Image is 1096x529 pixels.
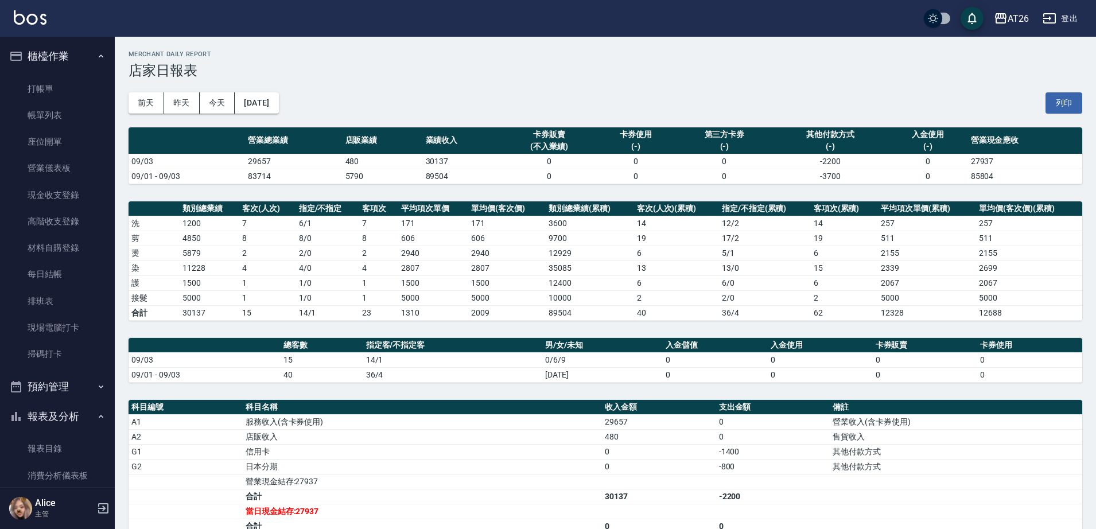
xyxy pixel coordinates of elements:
th: 客次(人次)(累積) [634,201,719,216]
td: 其他付款方式 [830,444,1082,459]
div: (不入業績) [506,141,593,153]
td: 40 [634,305,719,320]
td: 62 [811,305,878,320]
td: 171 [398,216,468,231]
td: 511 [976,231,1082,246]
td: 2155 [878,246,977,260]
td: 0 [596,154,676,169]
a: 報表目錄 [5,435,110,462]
div: 入金使用 [891,129,965,141]
td: 13 [634,260,719,275]
p: 主管 [35,509,94,519]
td: 8 [359,231,398,246]
button: 昨天 [164,92,200,114]
th: 入金使用 [768,338,873,353]
td: 606 [468,231,546,246]
div: (-) [891,141,965,153]
td: 2 [811,290,878,305]
td: 售貨收入 [830,429,1082,444]
button: [DATE] [235,92,278,114]
th: 客次(人次) [239,201,296,216]
td: 6 [634,246,719,260]
td: 12400 [546,275,633,290]
td: 2807 [468,260,546,275]
td: 12929 [546,246,633,260]
td: 1 / 0 [296,290,360,305]
td: 5000 [468,290,546,305]
td: 29657 [245,154,343,169]
td: 9700 [546,231,633,246]
th: 卡券販賣 [873,338,978,353]
button: 今天 [200,92,235,114]
td: 當日現金結存:27937 [243,504,602,519]
td: 信用卡 [243,444,602,459]
td: 480 [343,154,423,169]
td: 染 [129,260,180,275]
td: 2 / 0 [296,246,360,260]
td: 15 [811,260,878,275]
td: 8 [239,231,296,246]
td: 30137 [180,305,239,320]
td: 2699 [976,260,1082,275]
th: 客項次 [359,201,398,216]
td: 6 / 1 [296,216,360,231]
td: 171 [468,216,546,231]
td: 0 [977,367,1082,382]
th: 男/女/未知 [542,338,663,353]
td: 2067 [878,275,977,290]
a: 材料自購登錄 [5,235,110,261]
td: -2200 [716,489,830,504]
td: 257 [878,216,977,231]
td: 0 [768,352,873,367]
td: 12328 [878,305,977,320]
td: 2009 [468,305,546,320]
td: 09/01 - 09/03 [129,169,245,184]
div: 卡券販賣 [506,129,593,141]
td: 0 [503,154,596,169]
th: 指定/不指定 [296,201,360,216]
button: 報表及分析 [5,402,110,431]
table: a dense table [129,201,1082,321]
td: 0 [716,429,830,444]
td: 27937 [968,154,1082,169]
td: A1 [129,414,243,429]
td: 4 [359,260,398,275]
td: 7 [239,216,296,231]
td: 83714 [245,169,343,184]
td: 13 / 0 [719,260,811,275]
button: 前天 [129,92,164,114]
td: 0 [676,154,774,169]
td: 19 [811,231,878,246]
img: Logo [14,10,46,25]
button: 登出 [1038,8,1082,29]
button: 櫃檯作業 [5,41,110,71]
td: 0 [977,352,1082,367]
div: (-) [776,141,884,153]
td: 1500 [398,275,468,290]
td: 4 / 0 [296,260,360,275]
th: 單均價(客次價)(累積) [976,201,1082,216]
a: 打帳單 [5,76,110,102]
td: 1 [239,275,296,290]
a: 現金收支登錄 [5,182,110,208]
div: AT26 [1008,11,1029,26]
td: 0 [768,367,873,382]
td: 5000 [878,290,977,305]
td: 2940 [398,246,468,260]
td: 30137 [602,489,716,504]
td: 0 [716,414,830,429]
td: 2155 [976,246,1082,260]
td: 2807 [398,260,468,275]
th: 業績收入 [423,127,503,154]
td: 15 [239,305,296,320]
th: 類別總業績 [180,201,239,216]
button: 預約管理 [5,372,110,402]
td: 5879 [180,246,239,260]
a: 掃碼打卡 [5,341,110,367]
td: 09/03 [129,154,245,169]
td: 燙 [129,246,180,260]
div: 第三方卡券 [679,129,771,141]
td: 2 [239,246,296,260]
a: 每日結帳 [5,261,110,287]
td: 合計 [129,305,180,320]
